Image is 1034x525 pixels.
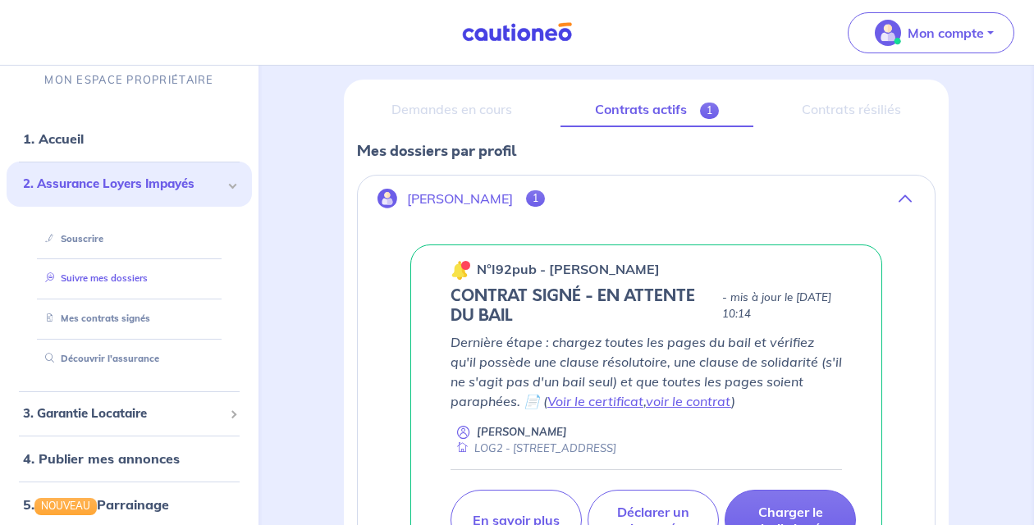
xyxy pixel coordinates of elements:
[477,424,567,440] p: [PERSON_NAME]
[646,393,731,409] a: voir le contrat
[377,189,397,208] img: illu_account.svg
[23,450,180,467] a: 4. Publier mes annonces
[358,179,935,218] button: [PERSON_NAME]1
[39,233,103,244] a: Souscrire
[451,286,716,326] h5: CONTRAT SIGNÉ - EN ATTENTE DU BAIL
[39,272,148,284] a: Suivre mes dossiers
[7,398,252,430] div: 3. Garantie Locataire
[526,190,545,207] span: 1
[455,22,579,43] img: Cautioneo
[700,103,719,119] span: 1
[26,265,232,292] div: Suivre mes dossiers
[26,226,232,253] div: Souscrire
[451,260,470,280] img: 🔔
[357,140,936,162] p: Mes dossiers par profil
[451,441,616,456] div: LOG2 - [STREET_ADDRESS]
[7,442,252,475] div: 4. Publier mes annonces
[407,191,513,207] p: [PERSON_NAME]
[477,259,660,279] p: n°I92pub - [PERSON_NAME]
[23,175,223,194] span: 2. Assurance Loyers Impayés
[848,12,1014,53] button: illu_account_valid_menu.svgMon compte
[722,290,842,322] p: - mis à jour le [DATE] 10:14
[547,393,643,409] a: Voir le certificat
[7,122,252,155] div: 1. Accueil
[451,286,842,326] div: state: CONTRACT-SIGNED, Context: NEW,CHOOSE-CERTIFICATE,ALONE,LESSOR-DOCUMENTS
[39,313,150,324] a: Mes contrats signés
[23,404,223,423] span: 3. Garantie Locataire
[908,23,984,43] p: Mon compte
[7,162,252,207] div: 2. Assurance Loyers Impayés
[39,353,159,364] a: Découvrir l'assurance
[7,488,252,521] div: 5.NOUVEAUParrainage
[560,93,753,127] a: Contrats actifs1
[451,332,842,411] p: Dernière étape : chargez toutes les pages du bail et vérifiez qu'il possède une clause résolutoir...
[44,72,213,88] p: MON ESPACE PROPRIÉTAIRE
[875,20,901,46] img: illu_account_valid_menu.svg
[26,305,232,332] div: Mes contrats signés
[23,130,84,147] a: 1. Accueil
[23,496,169,513] a: 5.NOUVEAUParrainage
[26,345,232,372] div: Découvrir l'assurance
